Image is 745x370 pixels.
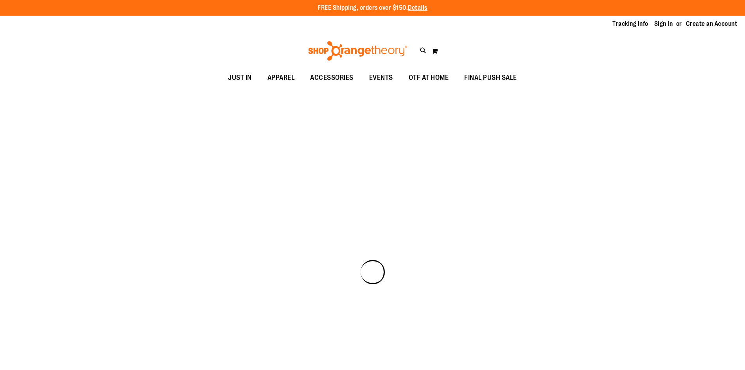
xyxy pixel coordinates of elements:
[318,4,427,13] p: FREE Shipping, orders over $150.
[361,69,401,87] a: EVENTS
[260,69,303,87] a: APPAREL
[310,69,354,87] span: ACCESSORIES
[267,69,295,87] span: APPAREL
[686,20,738,28] a: Create an Account
[307,41,408,61] img: Shop Orangetheory
[369,69,393,87] span: EVENTS
[228,69,252,87] span: JUST IN
[612,20,648,28] a: Tracking Info
[408,4,427,11] a: Details
[401,69,457,87] a: OTF AT HOME
[302,69,361,87] a: ACCESSORIES
[409,69,449,87] span: OTF AT HOME
[456,69,525,87] a: FINAL PUSH SALE
[464,69,517,87] span: FINAL PUSH SALE
[220,69,260,87] a: JUST IN
[654,20,673,28] a: Sign In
